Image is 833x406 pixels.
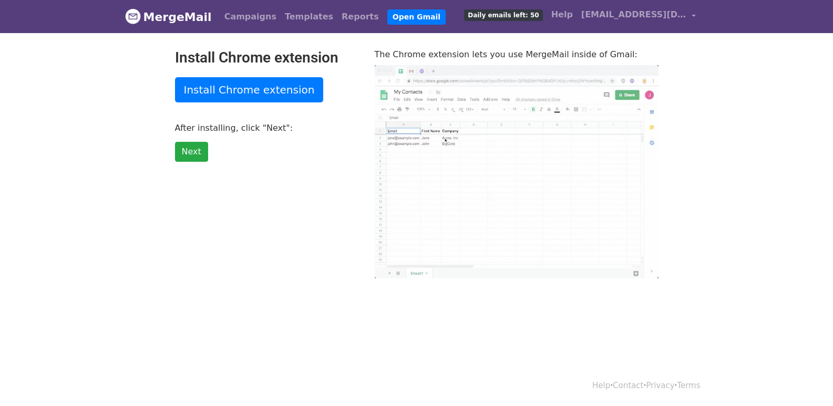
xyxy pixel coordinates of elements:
[677,381,700,390] a: Terms
[547,4,577,25] a: Help
[175,49,359,67] h2: Install Chrome extension
[175,77,324,102] a: Install Chrome extension
[375,49,659,60] p: The Chrome extension lets you use MergeMail inside of Gmail:
[125,6,212,28] a: MergeMail
[387,9,446,25] a: Open Gmail
[613,381,643,390] a: Contact
[125,8,141,24] img: MergeMail logo
[337,6,383,27] a: Reports
[175,142,208,162] a: Next
[592,381,610,390] a: Help
[175,122,359,133] p: After installing, click "Next":
[577,4,700,29] a: [EMAIL_ADDRESS][DOMAIN_NAME]
[581,8,686,21] span: [EMAIL_ADDRESS][DOMAIN_NAME]
[281,6,337,27] a: Templates
[220,6,281,27] a: Campaigns
[464,9,542,21] span: Daily emails left: 50
[460,4,547,25] a: Daily emails left: 50
[646,381,674,390] a: Privacy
